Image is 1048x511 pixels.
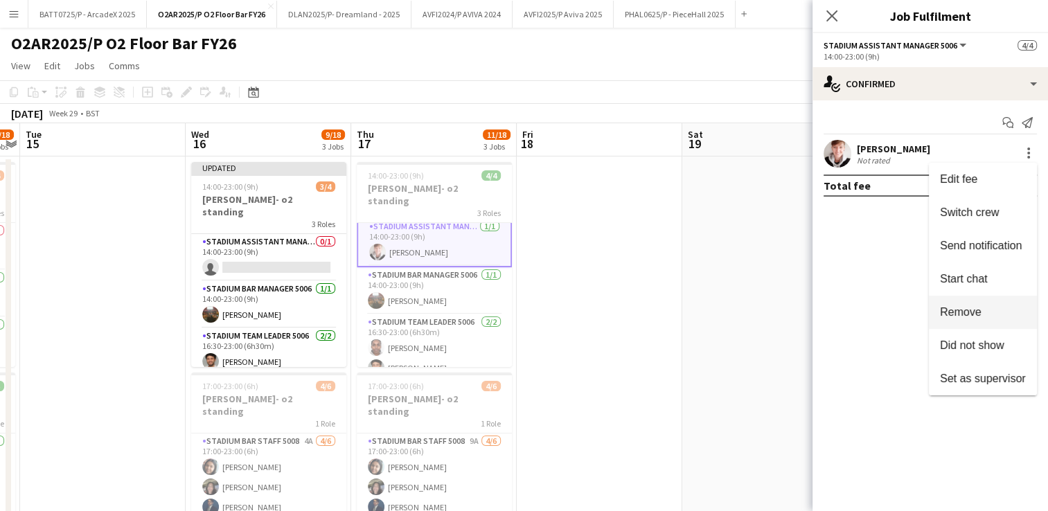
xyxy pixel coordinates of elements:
[940,339,1004,351] span: Did not show
[940,373,1026,384] span: Set as supervisor
[940,273,987,285] span: Start chat
[929,229,1037,262] button: Send notification
[929,329,1037,362] button: Did not show
[940,173,977,185] span: Edit fee
[940,206,999,218] span: Switch crew
[929,362,1037,395] button: Set as supervisor
[929,262,1037,296] button: Start chat
[929,296,1037,329] button: Remove
[940,240,1022,251] span: Send notification
[929,196,1037,229] button: Switch crew
[929,163,1037,196] button: Edit fee
[940,306,982,318] span: Remove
